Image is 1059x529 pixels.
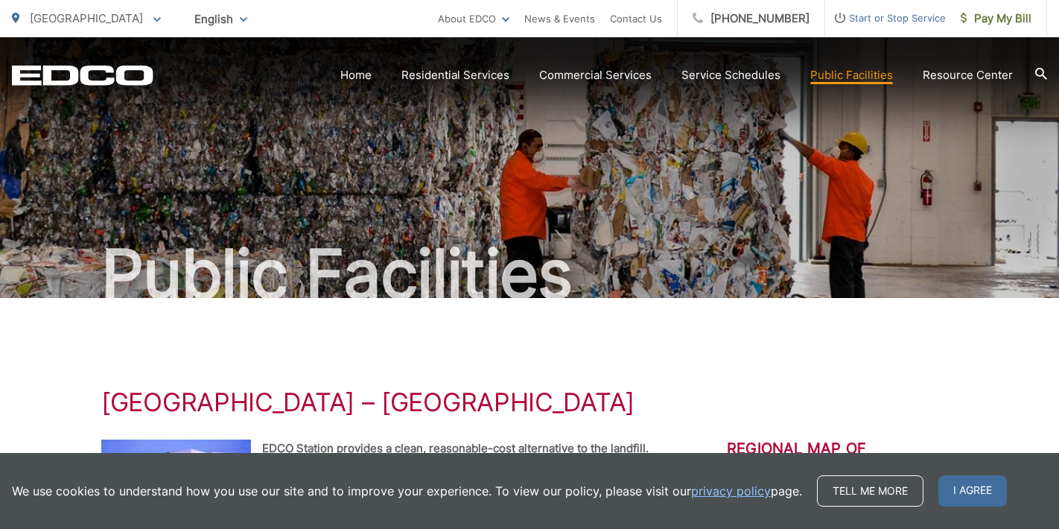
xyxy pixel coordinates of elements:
h2: Public Facilities [12,237,1047,311]
a: Service Schedules [681,66,780,84]
span: I agree [938,475,1007,507]
a: Tell me more [817,475,923,507]
a: Home [340,66,372,84]
a: EDCD logo. Return to the homepage. [12,65,153,86]
a: Contact Us [610,10,662,28]
a: Commercial Services [539,66,652,84]
a: privacy policy [691,482,771,500]
strong: EDCO Station provides a clean, reasonable-cost alternative to the landfill. [262,441,649,455]
a: Resource Center [923,66,1013,84]
p: We use cookies to understand how you use our site and to improve your experience. To view our pol... [12,482,802,500]
a: About EDCO [438,10,509,28]
span: [GEOGRAPHIC_DATA] [30,11,143,25]
a: Public Facilities [810,66,893,84]
h1: [GEOGRAPHIC_DATA] – [GEOGRAPHIC_DATA] [101,387,958,417]
img: EDCO Station La Mesa [101,440,251,522]
a: Residential Services [401,66,509,84]
a: News & Events [524,10,595,28]
span: English [183,6,258,32]
h2: Regional Map of [GEOGRAPHIC_DATA] [727,440,958,475]
span: Pay My Bill [961,10,1031,28]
